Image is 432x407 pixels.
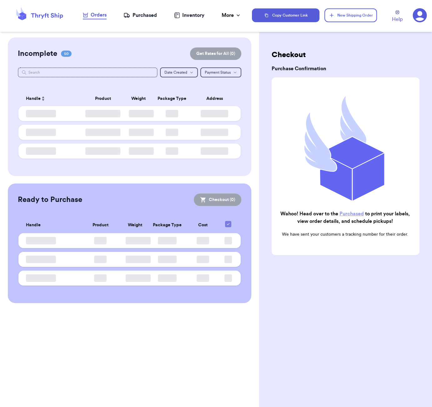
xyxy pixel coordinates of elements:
[324,8,377,22] button: New Shipping Order
[160,67,198,77] button: Date Created
[190,47,241,60] button: Get Rates for All (0)
[192,91,241,106] th: Address
[392,10,403,23] a: Help
[152,91,192,106] th: Package Type
[392,16,403,23] span: Help
[277,231,413,238] p: We have sent your customers a tracking number for their order.
[272,65,419,72] h3: Purchase Confirmation
[194,194,241,206] button: Checkout (0)
[79,217,122,233] th: Product
[26,222,41,228] span: Handle
[252,8,319,22] button: Copy Customer Link
[272,50,419,60] h2: Checkout
[26,96,41,102] span: Handle
[164,71,187,74] span: Date Created
[200,67,241,77] button: Payment Status
[83,11,107,19] a: Orders
[122,217,148,233] th: Weight
[277,210,413,225] h2: Wahoo! Head over to the to print your labels, view order details, and schedule pickups!
[123,12,157,19] a: Purchased
[41,95,46,102] button: Sort ascending
[205,71,231,74] span: Payment Status
[148,217,187,233] th: Package Type
[339,211,364,216] a: Purchased
[222,12,241,19] div: More
[81,91,125,106] th: Product
[18,195,82,205] h2: Ready to Purchase
[18,49,57,59] h2: Incomplete
[125,91,152,106] th: Weight
[174,12,204,19] a: Inventory
[18,67,158,77] input: Search
[187,217,219,233] th: Cost
[61,51,72,57] span: 50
